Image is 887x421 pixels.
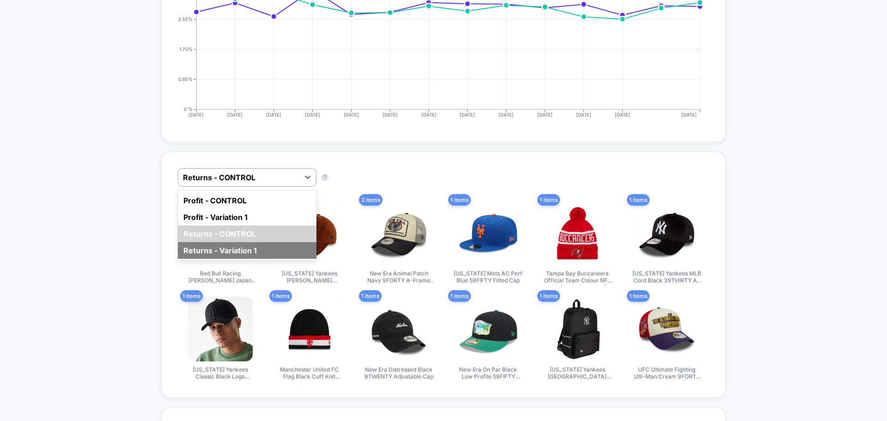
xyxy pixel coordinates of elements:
span: 1 items [537,290,560,302]
span: Manchester United FC Flag Black Cuff Knit Beanie Hat [275,366,344,381]
span: 1 items [448,290,471,302]
span: 1 items [180,290,203,302]
tspan: [DATE] [421,112,437,117]
span: 1 items [537,194,560,206]
tspan: 0 % [184,107,193,112]
span: Red Bull Racing [PERSON_NAME] Japan Race Special White 9SEVENTY Stretch Snap Adjustable Cap [186,270,255,285]
span: 1 items [359,290,382,302]
span: UFC Ultimate Fighting Ulti-Man Cream 9FORTY E-Frame Trucker Adjustable Cap [632,366,701,381]
tspan: 2.55% [178,17,193,22]
tspan: [DATE] [227,112,243,117]
span: [US_STATE] Mets AC Perf Blue 59FIFTY Fitted Cap [454,270,523,285]
img: New Era Distressed Black 9TWENTY Adjustable Cap [366,297,431,361]
span: [US_STATE] Yankees MLB Cord Black 39THIRTY A-Frame Stretch Fit Cap [632,270,701,285]
tspan: [DATE] [383,112,398,117]
img: UFC Ultimate Fighting Ulti-Man Cream 9FORTY E-Frame Trucker Adjustable Cap [634,297,699,361]
span: New Era Animal Patch Navy 9FORTY A-Frame Trucker Adjustable Cap [364,270,433,285]
span: [US_STATE] Yankees [PERSON_NAME] 39THIRTY Stretch Fit Cap [275,270,344,285]
img: New York Yankees Classic Black Logo 39THIRTY Cap [188,297,253,361]
tspan: 1.70% [179,47,193,52]
button: ? [321,174,328,181]
tspan: [DATE] [615,112,630,117]
img: Manchester United FC Flag Black Cuff Knit Beanie Hat [277,297,342,361]
img: New York Yankees MLB Cord Black 39THIRTY A-Frame Stretch Fit Cap [634,201,699,265]
span: 1 items [269,290,292,302]
span: [US_STATE] Yankees [GEOGRAPHIC_DATA] Backpack [543,366,612,381]
span: New Era Distressed Black 9TWENTY Adjustable Cap [364,366,433,381]
div: Profit - Variation 1 [178,209,316,226]
tspan: [DATE] [266,112,281,117]
span: 1 items [627,290,650,302]
tspan: [DATE] [305,112,320,117]
tspan: [DATE] [188,112,204,117]
img: New Era Animal Patch Navy 9FORTY A-Frame Trucker Adjustable Cap [366,201,431,265]
div: Profit - CONTROL [178,192,316,209]
img: New Era On Par Black Low Profile 59FIFTY Fitted Cap [456,297,521,361]
span: 2 items [359,194,383,206]
img: New York Yankees Strap Black Stadium Backpack [545,297,610,361]
tspan: 0.85% [178,77,193,82]
span: [US_STATE] Yankees Classic Black Logo 39THIRTY Cap [186,366,255,381]
div: Returns - Variation 1 [178,242,316,259]
div: Returns - CONTROL [178,226,316,242]
span: New Era On Par Black Low Profile 59FIFTY Fitted Cap [454,366,523,381]
span: 1 items [627,194,650,206]
img: New York Mets AC Perf Blue 59FIFTY Fitted Cap [456,201,521,265]
span: 1 items [448,194,471,206]
span: Tampa Bay Buccaneers Official Team Colour NFL Red [PERSON_NAME] Beanie Hat [543,270,612,285]
tspan: [DATE] [344,112,359,117]
tspan: [DATE] [460,112,475,117]
img: Tampa Bay Buccaneers Official Team Colour NFL Red Jake Knit Beanie Hat [545,201,610,265]
tspan: [DATE] [682,112,697,117]
tspan: [DATE] [537,112,553,117]
tspan: [DATE] [498,112,514,117]
tspan: [DATE] [576,112,591,117]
